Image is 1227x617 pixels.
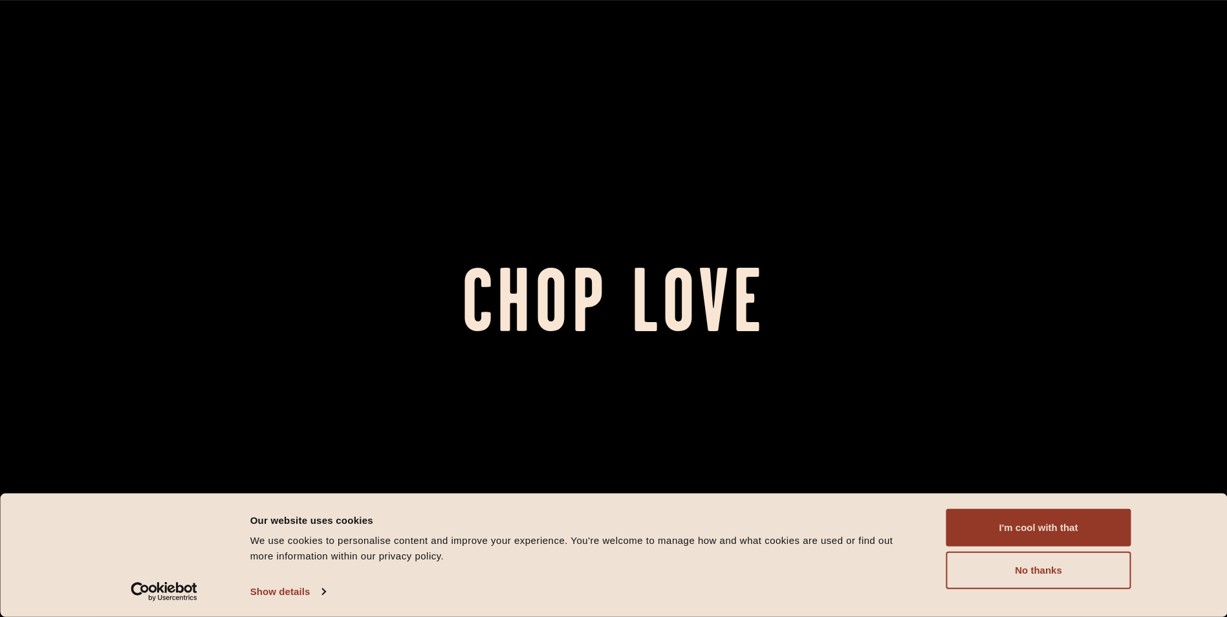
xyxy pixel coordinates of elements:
[250,533,917,564] div: We use cookies to personalise content and improve your experience. You're welcome to manage how a...
[946,509,1131,547] button: I'm cool with that
[250,512,917,528] div: Our website uses cookies
[946,552,1131,589] button: No thanks
[250,582,325,601] a: Show details
[107,582,221,601] a: Usercentrics Cookiebot - opens in a new window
